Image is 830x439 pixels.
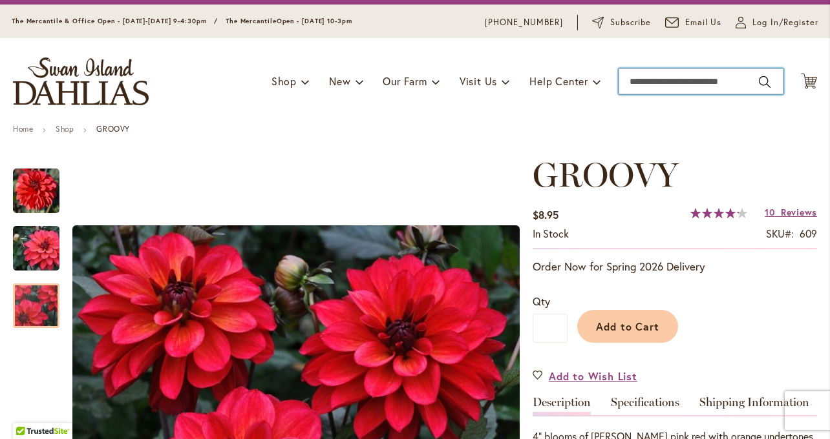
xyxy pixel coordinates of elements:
strong: SKU [766,227,794,240]
span: Add to Wish List [549,369,637,383]
div: Availability [533,227,569,241]
span: The Mercantile & Office Open - [DATE]-[DATE] 9-4:30pm / The Mercantile [12,17,277,25]
span: Reviews [781,206,817,218]
div: 609 [800,227,817,241]
div: GROOVY [13,156,72,213]
a: Shipping Information [699,396,809,415]
strong: GROOVY [96,124,130,134]
a: 10 Reviews [765,206,817,218]
span: 10 [765,206,774,218]
p: Order Now for Spring 2026 Delivery [533,259,817,274]
a: store logo [13,57,149,105]
button: Add to Cart [577,310,678,343]
span: Our Farm [383,74,427,88]
iframe: Launch Accessibility Center [10,393,46,429]
div: GROOVY [13,213,72,271]
div: GROOVY [13,271,59,328]
a: Log In/Register [736,16,818,29]
span: In stock [533,227,569,240]
span: Help Center [529,74,588,88]
a: Subscribe [592,16,651,29]
span: Add to Cart [596,320,660,333]
a: Shop [56,124,74,134]
span: Subscribe [610,16,651,29]
a: [PHONE_NUMBER] [485,16,563,29]
div: 85% [690,208,747,218]
a: Specifications [611,396,679,415]
span: Shop [271,74,297,88]
a: Home [13,124,33,134]
a: Description [533,396,591,415]
span: Visit Us [460,74,497,88]
span: New [329,74,350,88]
span: $8.95 [533,208,559,221]
a: Email Us [665,16,722,29]
a: Add to Wish List [533,369,637,383]
span: Email Us [685,16,722,29]
span: Open - [DATE] 10-3pm [277,17,352,25]
span: Log In/Register [752,16,818,29]
span: Qty [533,294,550,308]
img: GROOVY [13,168,59,214]
span: GROOVY [533,154,678,195]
